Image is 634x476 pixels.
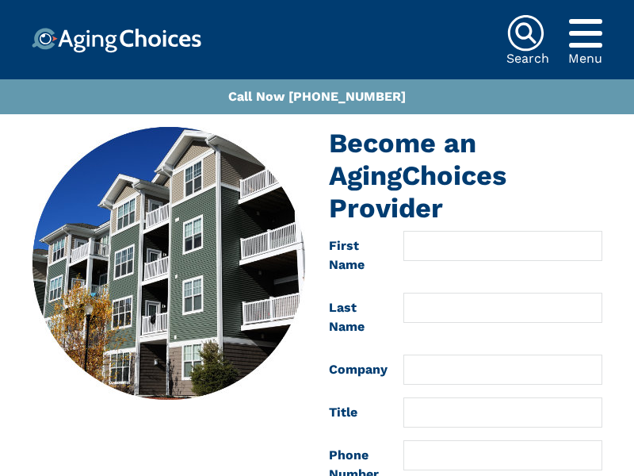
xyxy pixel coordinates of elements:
div: Popover trigger [568,14,602,52]
label: Company [317,355,391,385]
label: Last Name [317,293,391,342]
h1: Become an AgingChoices Provider [329,127,602,225]
img: search-icon.svg [506,14,544,52]
div: Search [506,52,549,65]
img: Choice! [32,28,201,53]
a: Call Now [PHONE_NUMBER] [228,89,406,104]
label: First Name [317,231,391,280]
div: Menu [568,52,602,65]
label: Title [317,397,391,428]
img: join-provider.jpg [32,127,305,400]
